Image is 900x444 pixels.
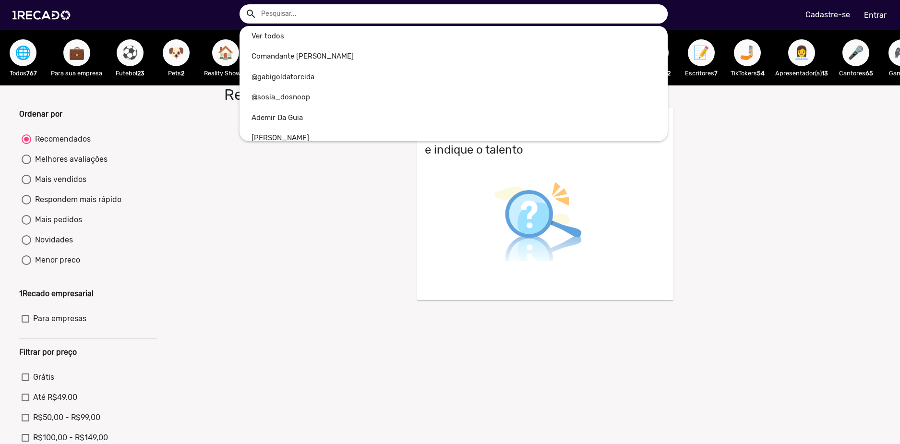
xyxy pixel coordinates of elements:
[254,4,668,24] input: Pesquisar...
[240,87,668,108] a: @sosia_dosnoop
[245,8,257,20] mat-icon: Example home icon
[240,128,668,148] a: [PERSON_NAME]
[240,26,668,47] a: Ver todos
[242,5,259,22] button: Example home icon
[240,46,668,67] a: Comandante [PERSON_NAME]
[240,108,668,128] a: Ademir Da Guia
[240,67,668,87] a: @gabigoldatorcida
